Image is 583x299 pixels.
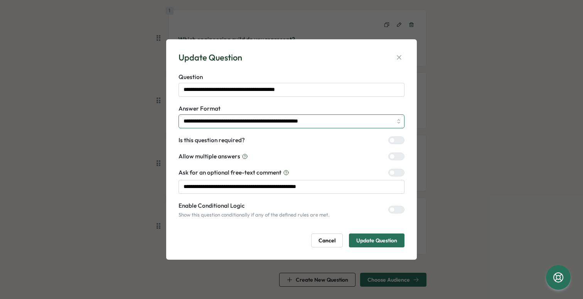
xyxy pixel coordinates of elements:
[179,73,404,81] label: Question
[356,234,397,247] span: Update Question
[179,52,242,64] div: Update Question
[179,136,245,144] label: Is this question required?
[179,152,240,161] span: Allow multiple answers
[311,233,343,247] button: Cancel
[179,104,404,113] label: Answer Format
[318,234,335,247] span: Cancel
[179,212,330,218] p: Show this question conditionally if any of the defined rules are met.
[349,233,404,247] button: Update Question
[179,202,330,210] label: Enable Conditional Logic
[179,168,281,177] span: Ask for an optional free-text comment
